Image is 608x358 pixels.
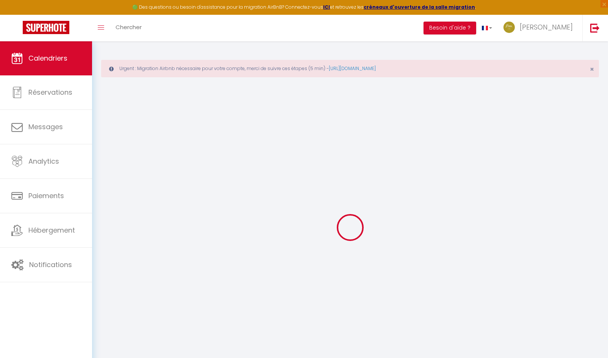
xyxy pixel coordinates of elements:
a: ... [PERSON_NAME] [498,15,582,41]
a: [URL][DOMAIN_NAME] [329,65,376,72]
img: Super Booking [23,21,69,34]
span: Chercher [116,23,142,31]
span: Calendriers [28,53,67,63]
span: × [590,64,594,74]
span: Réservations [28,88,72,97]
span: Analytics [28,156,59,166]
div: Urgent : Migration Airbnb nécessaire pour votre compte, merci de suivre ces étapes (5 min) - [101,60,599,77]
a: ICI [323,4,330,10]
button: Close [590,66,594,73]
button: Besoin d'aide ? [424,22,476,34]
a: créneaux d'ouverture de la salle migration [364,4,475,10]
span: Messages [28,122,63,131]
img: logout [590,23,600,33]
img: ... [503,22,515,33]
span: Paiements [28,191,64,200]
span: Hébergement [28,225,75,235]
span: Notifications [29,260,72,269]
a: Chercher [110,15,147,41]
span: [PERSON_NAME] [520,22,573,32]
